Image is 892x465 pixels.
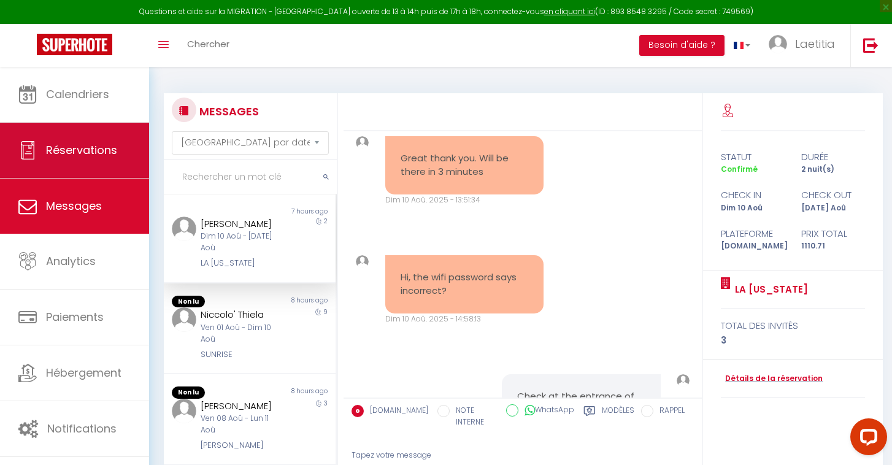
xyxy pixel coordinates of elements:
[201,439,285,452] div: [PERSON_NAME]
[713,202,793,214] div: Dim 10 Aoû
[46,142,117,158] span: Réservations
[46,198,102,213] span: Messages
[713,188,793,202] div: check in
[323,307,328,317] span: 9
[172,217,196,241] img: ...
[201,307,285,322] div: Niccolo' Thiela
[201,413,285,436] div: Ven 08 Aoû - Lun 11 Aoû
[793,202,873,214] div: [DATE] Aoû
[518,404,574,418] label: WhatsApp
[201,231,285,254] div: Dim 10 Aoû - [DATE] Aoû
[201,322,285,345] div: Ven 01 Aoû - Dim 10 Aoû
[653,405,685,418] label: RAPPEL
[172,399,196,423] img: ...
[759,24,850,67] a: ... Laetitia
[721,333,864,348] div: 3
[196,98,259,125] h3: MESSAGES
[713,226,793,241] div: Plateforme
[201,399,285,413] div: [PERSON_NAME]
[544,6,595,17] a: en cliquant ici
[356,255,369,268] img: ...
[356,136,369,149] img: ...
[172,296,205,308] span: Non lu
[164,160,337,194] input: Rechercher un mot clé
[721,318,864,333] div: total des invités
[769,35,787,53] img: ...
[713,240,793,252] div: [DOMAIN_NAME]
[46,253,96,269] span: Analytics
[713,150,793,164] div: statut
[721,164,758,174] span: Confirmé
[840,413,892,465] iframe: LiveChat chat widget
[47,421,117,436] span: Notifications
[385,313,544,325] div: Dim 10 Aoû. 2025 - 14:58:13
[250,386,336,399] div: 8 hours ago
[639,35,725,56] button: Besoin d'aide ?
[793,188,873,202] div: check out
[324,399,328,408] span: 3
[201,348,285,361] div: SUNRISE
[364,405,428,418] label: [DOMAIN_NAME]
[793,164,873,175] div: 2 nuit(s)
[793,226,873,241] div: Prix total
[677,374,690,387] img: ...
[793,150,873,164] div: durée
[46,86,109,102] span: Calendriers
[793,240,873,252] div: 1110.71
[731,282,808,297] a: LA [US_STATE]
[324,217,328,226] span: 2
[602,405,634,430] label: Modèles
[401,152,529,179] pre: Great thank you. Will be there in 3 minutes
[201,217,285,231] div: [PERSON_NAME]
[450,405,496,428] label: NOTE INTERNE
[201,257,285,269] div: LA [US_STATE]
[46,309,104,325] span: Paiements
[37,34,112,55] img: Super Booking
[401,271,529,298] pre: Hi, the wifi password says incorrect?
[250,207,336,217] div: 7 hours ago
[178,24,239,67] a: Chercher
[46,365,121,380] span: Hébergement
[172,307,196,332] img: ...
[187,37,229,50] span: Chercher
[795,36,835,52] span: Laetitia
[721,373,823,385] a: Détails de la réservation
[385,194,544,206] div: Dim 10 Aoû. 2025 - 13:51:34
[172,386,205,399] span: Non lu
[863,37,879,53] img: logout
[250,296,336,308] div: 8 hours ago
